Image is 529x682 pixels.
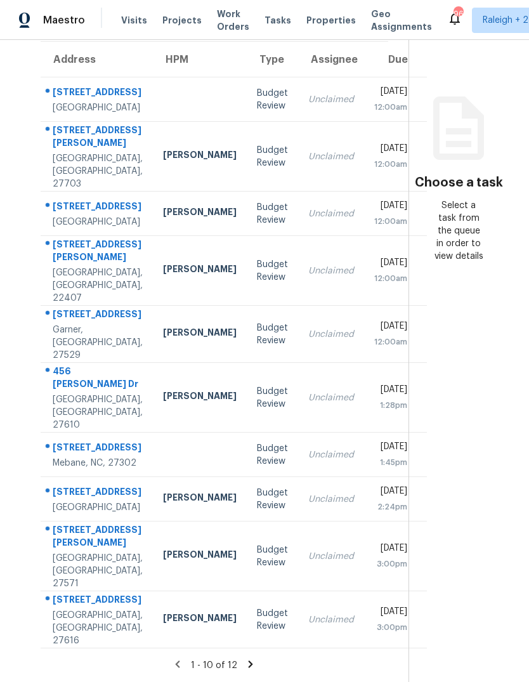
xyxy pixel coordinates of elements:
div: Unclaimed [308,550,354,563]
span: Tasks [264,16,291,25]
span: Visits [121,14,147,27]
div: [GEOGRAPHIC_DATA], [GEOGRAPHIC_DATA], 27610 [53,393,143,431]
div: Unclaimed [308,207,354,220]
th: Due [364,42,427,77]
span: Geo Assignments [371,8,432,33]
div: [STREET_ADDRESS] [53,485,143,501]
div: [GEOGRAPHIC_DATA], [GEOGRAPHIC_DATA], 27703 [53,152,143,190]
div: [DATE] [374,605,407,621]
div: [STREET_ADDRESS] [53,308,143,324]
div: [STREET_ADDRESS][PERSON_NAME] [53,523,143,552]
div: 3:00pm [374,621,407,634]
h3: Choose a task [415,176,503,189]
div: [GEOGRAPHIC_DATA], [GEOGRAPHIC_DATA], 22407 [53,266,143,305]
div: 2:24pm [374,501,407,513]
div: 12:00am [374,215,407,228]
div: [GEOGRAPHIC_DATA] [53,102,143,114]
div: Budget Review [257,87,288,112]
div: 12:00am [374,272,407,285]
div: [GEOGRAPHIC_DATA] [53,501,143,514]
div: 12:00am [374,336,407,348]
div: Unclaimed [308,93,354,106]
div: Unclaimed [308,449,354,461]
div: 12:00am [374,158,407,171]
div: Unclaimed [308,328,354,341]
div: [PERSON_NAME] [163,148,237,164]
div: [GEOGRAPHIC_DATA], [GEOGRAPHIC_DATA], 27571 [53,552,143,590]
div: Budget Review [257,322,288,347]
span: 1 - 10 of 12 [191,661,237,670]
div: Budget Review [257,487,288,512]
div: [PERSON_NAME] [163,390,237,405]
th: Type [247,42,298,77]
th: Address [41,42,153,77]
div: Unclaimed [308,265,354,277]
div: Budget Review [257,385,288,410]
div: Budget Review [257,442,288,468]
div: Unclaimed [308,613,354,626]
div: Budget Review [257,144,288,169]
div: 1:28pm [374,399,407,412]
span: Projects [162,14,202,27]
div: Mebane, NC, 27302 [53,457,143,469]
div: [DATE] [374,542,407,558]
span: Raleigh + 2 [483,14,528,27]
div: [STREET_ADDRESS][PERSON_NAME] [53,124,143,152]
div: [STREET_ADDRESS] [53,441,143,457]
div: Unclaimed [308,493,354,506]
div: 96 [454,8,462,20]
div: Budget Review [257,258,288,284]
div: Unclaimed [308,150,354,163]
span: Maestro [43,14,85,27]
th: Assignee [298,42,364,77]
div: [DATE] [374,142,407,158]
div: Unclaimed [308,391,354,404]
div: [STREET_ADDRESS][PERSON_NAME] [53,238,143,266]
div: [GEOGRAPHIC_DATA] [53,216,143,228]
div: [STREET_ADDRESS] [53,593,143,609]
div: 12:00am [374,101,407,114]
div: 456 [PERSON_NAME] Dr [53,365,143,393]
div: Budget Review [257,607,288,633]
div: 3:00pm [374,558,407,570]
div: [DATE] [374,320,407,336]
th: HPM [153,42,247,77]
div: Garner, [GEOGRAPHIC_DATA], 27529 [53,324,143,362]
div: [GEOGRAPHIC_DATA], [GEOGRAPHIC_DATA], 27616 [53,609,143,647]
span: Properties [306,14,356,27]
div: [PERSON_NAME] [163,491,237,507]
div: [DATE] [374,199,407,215]
div: [DATE] [374,85,407,101]
span: Work Orders [217,8,249,33]
div: [PERSON_NAME] [163,326,237,342]
div: [STREET_ADDRESS] [53,200,143,216]
div: 1:45pm [374,456,407,469]
div: [PERSON_NAME] [163,548,237,564]
div: [DATE] [374,485,407,501]
div: [PERSON_NAME] [163,263,237,279]
div: [DATE] [374,383,407,399]
div: Budget Review [257,544,288,569]
div: Budget Review [257,201,288,226]
div: [DATE] [374,256,407,272]
div: [PERSON_NAME] [163,206,237,221]
div: [STREET_ADDRESS] [53,86,143,102]
div: [PERSON_NAME] [163,612,237,627]
div: Select a task from the queue in order to view details [434,199,484,263]
div: [DATE] [374,440,407,456]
